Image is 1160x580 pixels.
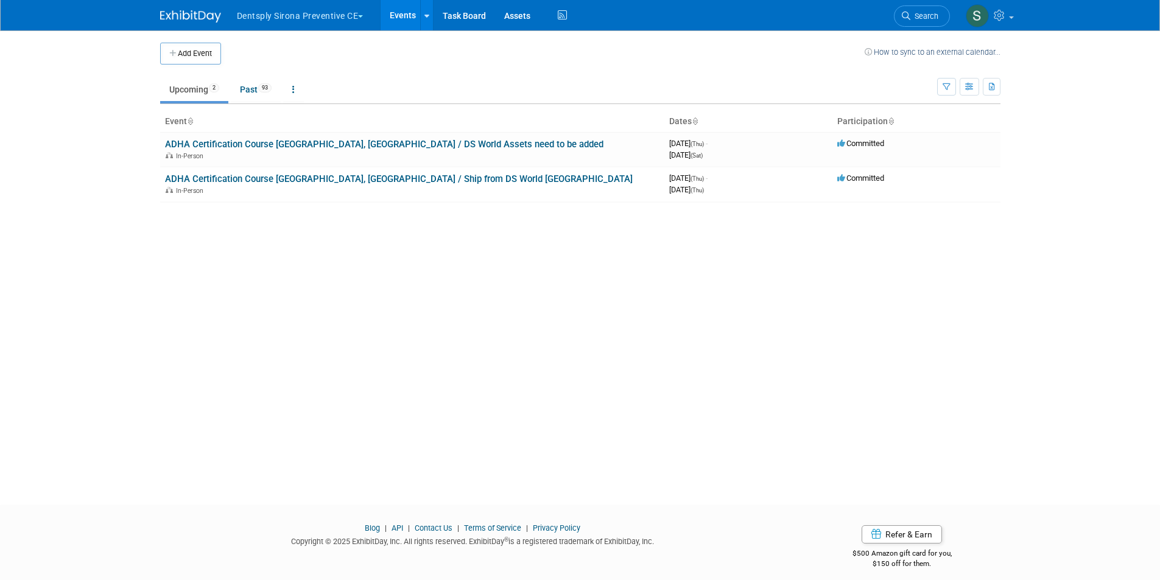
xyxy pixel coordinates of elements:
span: - [706,173,708,183]
a: API [392,523,403,533]
a: Sort by Start Date [692,116,698,126]
span: 2 [209,83,219,93]
span: (Thu) [691,175,704,182]
span: | [382,523,390,533]
sup: ® [504,536,508,543]
span: | [454,523,462,533]
a: Sort by Event Name [187,116,193,126]
a: ADHA Certification Course [GEOGRAPHIC_DATA], [GEOGRAPHIC_DATA] / DS World Assets need to be added [165,139,603,150]
span: [DATE] [669,150,703,159]
span: (Thu) [691,141,704,147]
div: $150 off for them. [804,559,1000,569]
span: [DATE] [669,173,708,183]
img: Sam Murphy [966,4,989,27]
a: Upcoming2 [160,78,228,101]
span: Committed [837,139,884,148]
img: In-Person Event [166,187,173,193]
a: Past93 [231,78,281,101]
th: Dates [664,111,832,132]
span: | [523,523,531,533]
a: How to sync to an external calendar... [865,47,1000,57]
span: (Thu) [691,187,704,194]
a: Contact Us [415,523,452,533]
th: Event [160,111,664,132]
span: [DATE] [669,139,708,148]
img: In-Person Event [166,152,173,158]
th: Participation [832,111,1000,132]
img: ExhibitDay [160,10,221,23]
span: | [405,523,413,533]
span: Committed [837,173,884,183]
span: [DATE] [669,185,704,194]
a: Refer & Earn [862,525,942,543]
a: Blog [365,523,380,533]
div: $500 Amazon gift card for you, [804,540,1000,568]
span: In-Person [176,187,207,195]
a: Terms of Service [464,523,521,533]
div: Copyright © 2025 ExhibitDay, Inc. All rights reserved. ExhibitDay is a registered trademark of Ex... [160,533,786,547]
a: Search [894,5,950,27]
span: (Sat) [691,152,703,159]
button: Add Event [160,43,221,65]
a: ADHA Certification Course [GEOGRAPHIC_DATA], [GEOGRAPHIC_DATA] / Ship from DS World [GEOGRAPHIC_D... [165,173,633,184]
a: Sort by Participation Type [888,116,894,126]
a: Privacy Policy [533,523,580,533]
span: In-Person [176,152,207,160]
span: - [706,139,708,148]
span: 93 [258,83,272,93]
span: Search [910,12,938,21]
